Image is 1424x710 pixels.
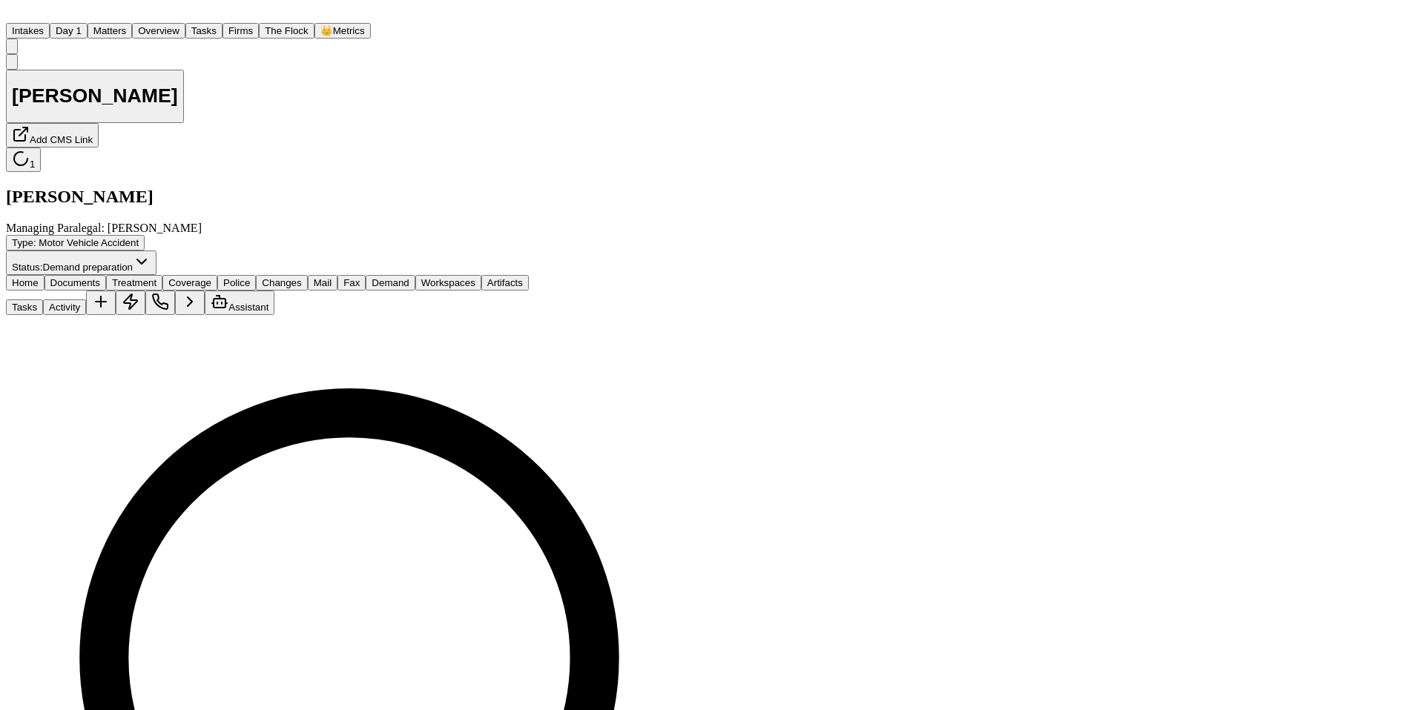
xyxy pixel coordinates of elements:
[6,24,50,36] a: Intakes
[6,251,156,275] button: Change status from Demand preparation
[6,23,50,39] button: Intakes
[50,23,88,39] button: Day 1
[259,23,314,39] button: The Flock
[6,10,24,22] a: Home
[205,291,274,315] button: Assistant
[43,262,133,273] span: Demand preparation
[43,299,86,315] button: Activity
[6,222,105,234] span: Managing Paralegal:
[223,277,250,288] span: Police
[12,237,36,248] span: Type :
[314,24,371,36] a: crownMetrics
[145,291,175,315] button: Make a Call
[39,237,139,248] span: Motor Vehicle Accident
[88,23,132,39] button: Matters
[12,262,43,273] span: Status:
[112,277,156,288] span: Treatment
[314,277,332,288] span: Mail
[30,134,93,145] span: Add CMS Link
[6,123,99,147] button: Add CMS Link
[88,24,132,36] a: Matters
[108,222,202,234] span: [PERSON_NAME]
[168,277,211,288] span: Coverage
[343,277,360,288] span: Fax
[259,24,314,36] a: The Flock
[314,23,371,39] button: crownMetrics
[222,24,259,36] a: Firms
[12,84,178,107] h1: [PERSON_NAME]
[86,291,116,315] button: Add Task
[6,6,24,20] img: Finch Logo
[30,159,35,170] span: 1
[320,25,333,36] span: crown
[372,277,409,288] span: Demand
[487,277,523,288] span: Artifacts
[6,187,791,207] h2: [PERSON_NAME]
[132,23,185,39] button: Overview
[132,24,185,36] a: Overview
[185,24,222,36] a: Tasks
[116,291,145,315] button: Create Immediate Task
[333,25,365,36] span: Metrics
[421,277,475,288] span: Workspaces
[6,147,41,172] button: 1 active task
[6,70,184,124] button: Edit matter name
[228,302,268,313] span: Assistant
[185,23,222,39] button: Tasks
[50,277,100,288] span: Documents
[6,54,18,70] button: Copy Matter ID
[50,24,88,36] a: Day 1
[6,235,145,251] button: Edit Type: Motor Vehicle Accident
[12,277,39,288] span: Home
[262,277,301,288] span: Changes
[6,299,43,315] button: Tasks
[222,23,259,39] button: Firms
